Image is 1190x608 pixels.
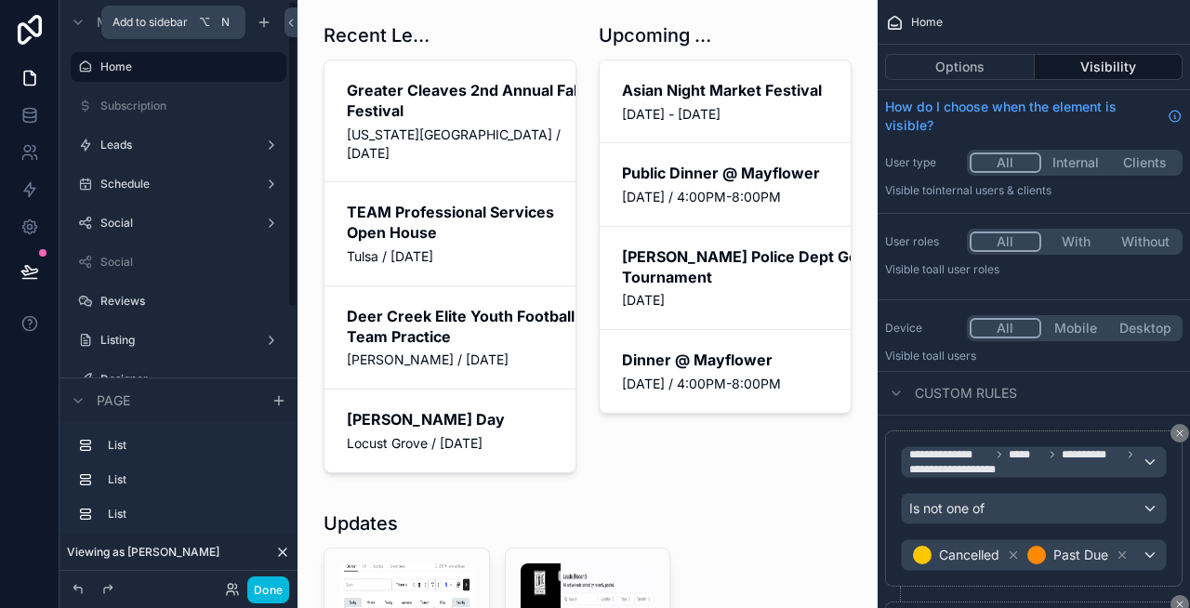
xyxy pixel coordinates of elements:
[932,262,999,276] span: All user roles
[885,262,1183,277] p: Visible to
[1110,152,1180,173] button: Clients
[97,391,130,410] span: Page
[100,372,275,387] label: Designer
[100,59,275,74] label: Home
[901,539,1167,571] button: CancelledPast Due
[911,15,943,30] span: Home
[970,318,1041,338] button: All
[108,438,271,453] label: List
[885,155,959,170] label: User type
[100,333,249,348] label: Listing
[970,231,1041,252] button: All
[932,183,1051,197] span: Internal users & clients
[901,493,1167,524] button: Is not one of
[67,545,219,560] span: Viewing as [PERSON_NAME]
[97,13,136,32] span: Menu
[1035,54,1183,80] button: Visibility
[218,15,232,30] span: N
[939,546,999,564] span: Cancelled
[100,99,275,113] label: Subscription
[970,152,1041,173] button: All
[932,349,976,363] span: all users
[112,15,188,30] span: Add to sidebar
[108,507,271,522] label: List
[885,321,959,336] label: Device
[885,98,1183,135] a: How do I choose when the element is visible?
[100,255,275,270] label: Social
[197,15,212,30] span: ⌥
[1041,318,1111,338] button: Mobile
[885,54,1035,80] button: Options
[59,422,297,548] div: scrollable content
[1053,546,1108,564] span: Past Due
[1041,231,1111,252] button: With
[885,98,1160,135] span: How do I choose when the element is visible?
[100,216,249,231] label: Social
[885,349,1183,363] p: Visible to
[1110,231,1180,252] button: Without
[100,294,275,309] label: Reviews
[100,177,249,192] label: Schedule
[108,472,271,487] label: List
[909,499,985,518] span: Is not one of
[1041,152,1111,173] button: Internal
[247,576,289,603] button: Done
[1110,318,1180,338] button: Desktop
[885,183,1183,198] p: Visible to
[915,384,1017,403] span: Custom rules
[100,138,249,152] label: Leads
[885,234,959,249] label: User roles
